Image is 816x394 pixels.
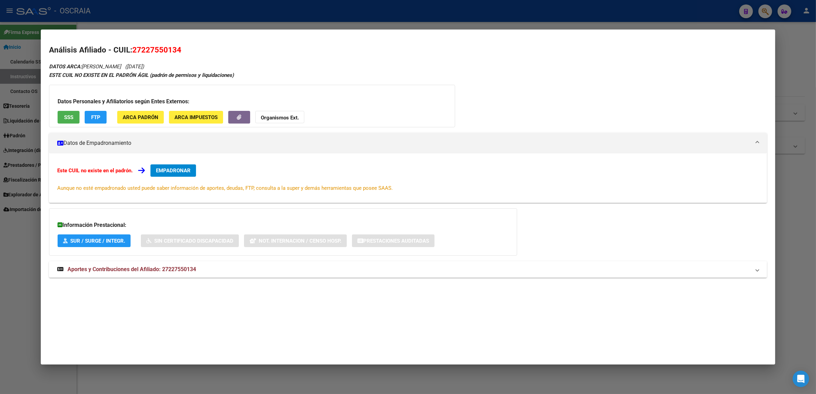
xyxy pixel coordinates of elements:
[58,221,509,229] h3: Información Prestacional:
[150,164,196,177] button: EMPADRONAR
[49,63,121,70] span: [PERSON_NAME]
[123,114,158,120] span: ARCA Padrón
[57,167,133,174] strong: Este CUIL no existe en el padrón.
[58,234,131,247] button: SUR / SURGE / INTEGR.
[57,185,393,191] span: Aunque no esté empadronado usted puede saber información de aportes, deudas, FTP, consulta a la s...
[259,238,341,244] span: Not. Internacion / Censo Hosp.
[793,371,809,387] div: Open Intercom Messenger
[352,234,435,247] button: Prestaciones Auditadas
[132,45,181,54] span: 27227550134
[70,238,125,244] span: SUR / SURGE / INTEGR.
[58,111,80,124] button: SSS
[85,111,107,124] button: FTP
[117,111,164,124] button: ARCA Padrón
[49,72,234,78] strong: ESTE CUIL NO EXISTE EN EL PADRÓN ÁGIL (padrón de permisos y liquidaciones)
[261,115,299,121] strong: Organismos Ext.
[169,111,223,124] button: ARCA Impuestos
[156,167,191,174] span: EMPADRONAR
[141,234,239,247] button: Sin Certificado Discapacidad
[363,238,429,244] span: Prestaciones Auditadas
[244,234,347,247] button: Not. Internacion / Censo Hosp.
[64,114,73,120] span: SSS
[91,114,100,120] span: FTP
[49,63,82,70] strong: DATOS ARCA:
[49,133,767,153] mat-expansion-panel-header: Datos de Empadronamiento
[154,238,233,244] span: Sin Certificado Discapacidad
[125,63,144,70] span: ([DATE])
[68,266,196,273] span: Aportes y Contribuciones del Afiliado: 27227550134
[57,139,751,147] mat-panel-title: Datos de Empadronamiento
[49,261,767,278] mat-expansion-panel-header: Aportes y Contribuciones del Afiliado: 27227550134
[255,111,304,124] button: Organismos Ext.
[49,153,767,203] div: Datos de Empadronamiento
[174,114,218,120] span: ARCA Impuestos
[49,44,767,56] h2: Análisis Afiliado - CUIL:
[58,97,447,106] h3: Datos Personales y Afiliatorios según Entes Externos:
